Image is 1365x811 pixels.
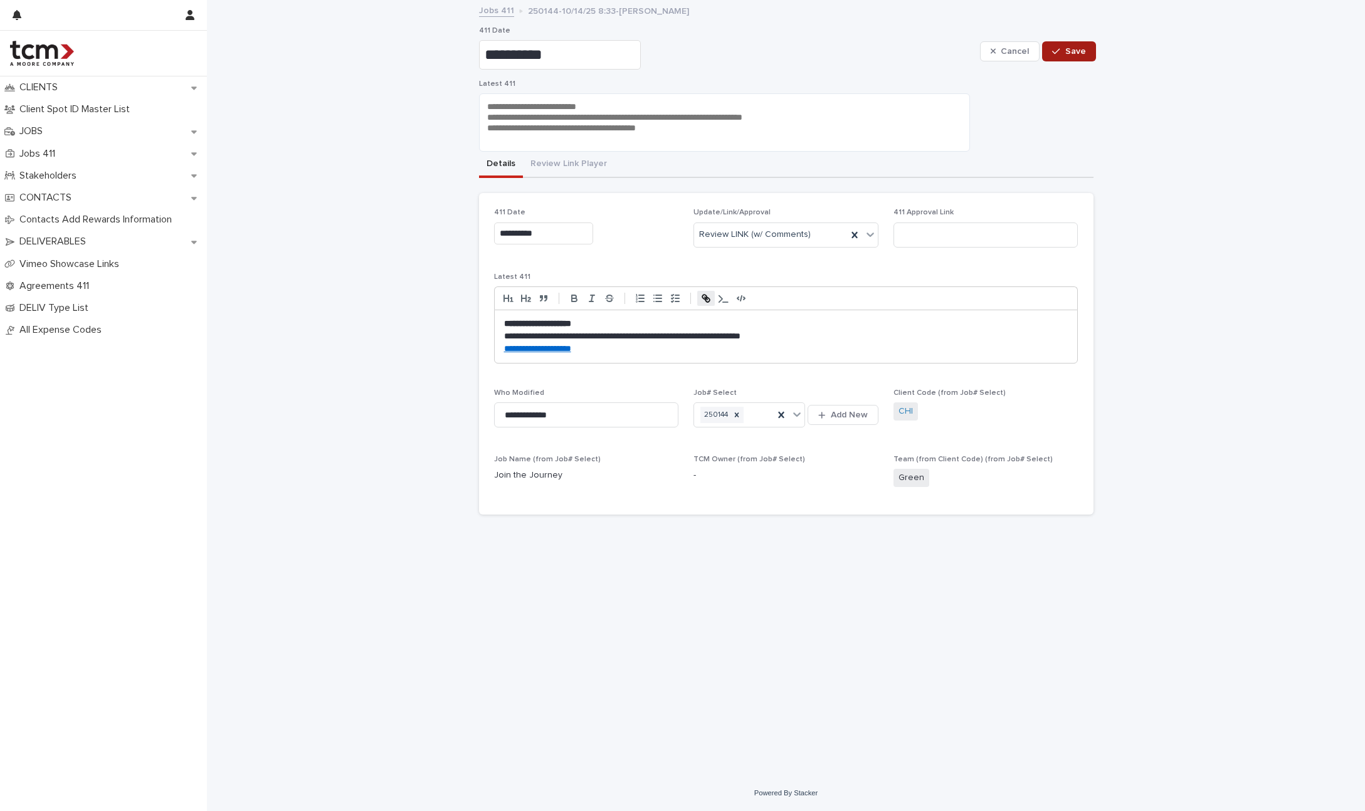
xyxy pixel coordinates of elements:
span: Who Modified [494,389,544,397]
p: CONTACTS [14,192,82,204]
span: TCM Owner (from Job# Select) [693,456,805,463]
button: Details [479,152,523,178]
p: Client Spot ID Master List [14,103,140,115]
button: Review Link Player [523,152,614,178]
p: Vimeo Showcase Links [14,258,129,270]
span: Add New [831,411,868,419]
span: Save [1065,47,1086,56]
p: JOBS [14,125,53,137]
span: Job# Select [693,389,737,397]
a: Powered By Stacker [754,789,818,797]
span: Client Code (from Job# Select) [893,389,1006,397]
span: 411 Approval Link [893,209,954,216]
span: Cancel [1001,47,1029,56]
span: Team (from Client Code) (from Job# Select) [893,456,1053,463]
p: Jobs 411 [14,148,65,160]
a: Jobs 411 [479,3,514,17]
span: Latest 411 [479,80,515,88]
span: 411 Date [479,27,510,34]
p: Stakeholders [14,170,87,182]
span: Update/Link/Approval [693,209,771,216]
span: Latest 411 [494,273,530,281]
p: Agreements 411 [14,280,99,292]
span: Green [893,469,929,487]
p: 250144-10/14/25 8:33-[PERSON_NAME] [528,3,689,17]
img: 4hMmSqQkux38exxPVZHQ [10,41,74,66]
span: 411 Date [494,209,525,216]
button: Save [1042,41,1095,61]
button: Cancel [980,41,1040,61]
span: Review LINK (w/ Comments) [699,228,811,241]
p: CLIENTS [14,81,68,93]
a: CHI [899,405,913,418]
p: - [693,469,878,482]
p: Join the Journey [494,469,679,482]
button: Add New [808,405,878,425]
p: DELIVERABLES [14,236,96,248]
p: All Expense Codes [14,324,112,336]
p: Contacts Add Rewards Information [14,214,182,226]
p: DELIV Type List [14,302,98,314]
span: Job Name (from Job# Select) [494,456,601,463]
div: 250144 [700,407,730,424]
